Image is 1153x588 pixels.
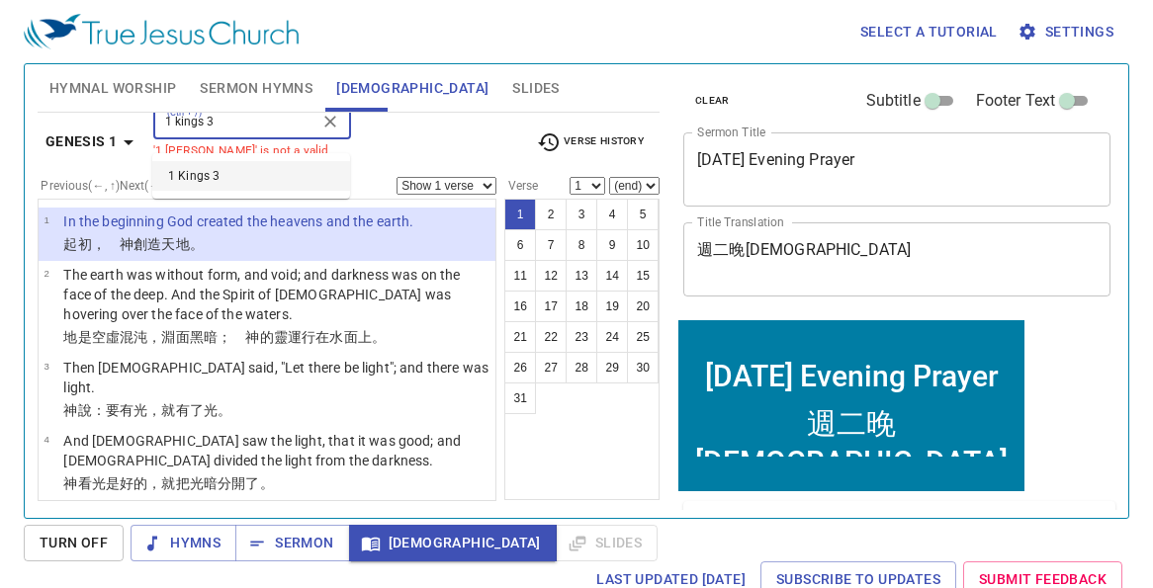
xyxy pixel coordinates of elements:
p: 神 [63,400,489,420]
input: Type Bible Reference [159,111,312,133]
wh1254: 天 [161,236,203,252]
wh2822: 分開了 [218,475,274,491]
wh7307: 運行 [288,329,386,345]
button: 29 [596,352,628,383]
button: 30 [627,352,659,383]
button: [DEMOGRAPHIC_DATA] [349,525,557,561]
span: Footer Text [976,89,1056,113]
wh216: ，就有了光 [147,402,231,418]
button: Hymns [131,525,236,561]
wh6440: 上 [358,329,386,345]
button: 28 [566,352,597,383]
wh7225: ， 神 [92,236,204,252]
label: Verse [504,180,538,192]
wh430: 創造 [133,236,204,252]
wh2896: ，就把光 [147,475,273,491]
wh216: 暗 [204,475,274,491]
small: '1 [PERSON_NAME]' is not a valid book [153,143,329,177]
wh559: ：要有 [92,402,232,418]
label: Previous (←, ↑) Next (→, ↓) [41,180,176,192]
button: 8 [566,229,597,261]
p: The earth was without form, and void; and darkness was on the face of the deep. And the Spirit of... [63,265,489,324]
button: 4 [596,199,628,230]
wh914: 。 [260,475,274,491]
span: [DEMOGRAPHIC_DATA] [336,76,488,101]
button: 19 [596,291,628,322]
span: 3 [44,361,48,372]
wh7363: 在水 [315,329,386,345]
button: 10 [627,229,659,261]
button: 16 [504,291,536,322]
button: 9 [596,229,628,261]
iframe: from-child [675,317,1027,494]
wh776: 是 [78,329,386,345]
wh7220: 光 [92,475,274,491]
span: clear [695,92,730,110]
img: True Jesus Church [24,14,299,49]
button: 21 [504,321,536,353]
span: Hymnal Worship [49,76,177,101]
button: 1 [504,199,536,230]
span: [DEMOGRAPHIC_DATA] [365,531,541,555]
wh216: 。 [218,402,231,418]
button: 14 [596,260,628,292]
span: Sermon [251,531,333,555]
button: 11 [504,260,536,292]
p: 起初 [63,234,413,254]
p: In the beginning God created the heavens and the earth. [63,211,413,231]
span: Verse History [537,130,644,154]
span: 1 [44,214,48,225]
p: 神 [63,473,489,493]
button: 12 [535,260,567,292]
p: And [DEMOGRAPHIC_DATA] saw the light, that it was good; and [DEMOGRAPHIC_DATA] divided the light ... [63,431,489,470]
wh922: ，淵 [147,329,386,345]
button: Sermon [235,525,349,561]
button: 15 [627,260,659,292]
button: 2 [535,199,567,230]
button: 25 [627,321,659,353]
wh430: 的靈 [260,329,386,345]
button: 20 [627,291,659,322]
button: Settings [1014,14,1121,50]
wh1961: 光 [133,402,231,418]
li: 1 Kings 3 [152,161,350,191]
wh1961: 空虛 [92,329,386,345]
button: 13 [566,260,597,292]
b: Genesis 1 [45,129,118,154]
button: 18 [566,291,597,322]
wh8415: 面 [176,329,386,345]
wh8414: 混沌 [120,329,386,345]
wh776: 。 [190,236,204,252]
span: 2 [44,268,48,279]
button: 31 [504,382,536,414]
wh8064: 地 [176,236,204,252]
wh4325: 面 [344,329,386,345]
button: Genesis 1 [38,124,149,160]
span: Turn Off [40,531,108,555]
button: 3 [566,199,597,230]
span: Sermon Hymns [200,76,312,101]
button: Verse History [525,127,656,157]
button: 5 [627,199,659,230]
span: Subtitle [866,89,921,113]
button: 23 [566,321,597,353]
button: clear [683,89,742,113]
button: Turn Off [24,525,124,561]
button: 22 [535,321,567,353]
button: 6 [504,229,536,261]
wh216: 是好的 [106,475,274,491]
wh5921: 。 [372,329,386,345]
span: 4 [44,434,48,445]
wh2822: ； 神 [218,329,386,345]
wh430: 看 [78,475,274,491]
button: 26 [504,352,536,383]
p: 地 [63,327,489,347]
button: 27 [535,352,567,383]
button: Clear [316,108,344,135]
span: Slides [512,76,559,101]
textarea: 週二晚[DEMOGRAPHIC_DATA] [697,240,1097,278]
wh6440: 黑暗 [190,329,386,345]
button: Select a tutorial [852,14,1006,50]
